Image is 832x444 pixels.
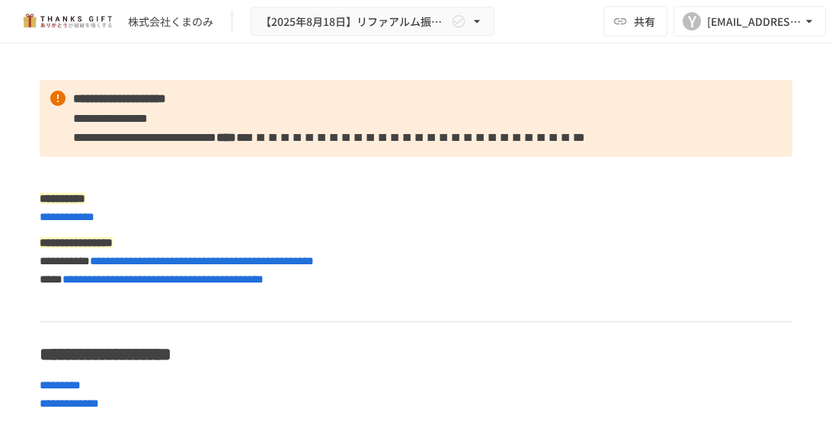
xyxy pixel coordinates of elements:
span: 共有 [634,13,655,30]
span: 【2025年8月18日】リファアルム振り返りミーティング [261,12,448,31]
div: 株式会社くまのみ [128,14,213,30]
div: [EMAIL_ADDRESS][DOMAIN_NAME] [707,12,802,31]
button: 共有 [603,6,667,37]
img: mMP1OxWUAhQbsRWCurg7vIHe5HqDpP7qZo7fRoNLXQh [18,9,116,34]
button: 【2025年8月18日】リファアルム振り返りミーティング [251,7,494,37]
button: Y[EMAIL_ADDRESS][DOMAIN_NAME] [674,6,826,37]
div: Y [683,12,701,30]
